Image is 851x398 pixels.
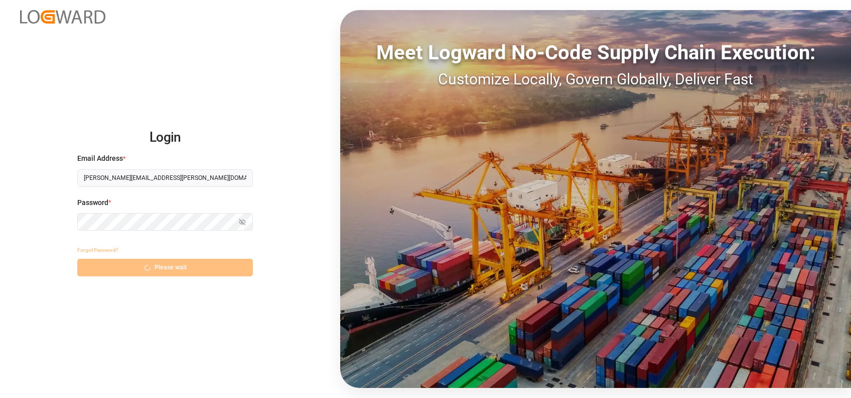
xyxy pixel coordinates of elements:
img: Logward_new_orange.png [20,10,105,24]
input: Enter your email [77,169,253,187]
span: Password [77,197,108,208]
div: Customize Locally, Govern Globally, Deliver Fast [340,68,851,90]
div: Meet Logward No-Code Supply Chain Execution: [340,38,851,68]
h2: Login [77,122,253,154]
span: Email Address [77,153,123,164]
